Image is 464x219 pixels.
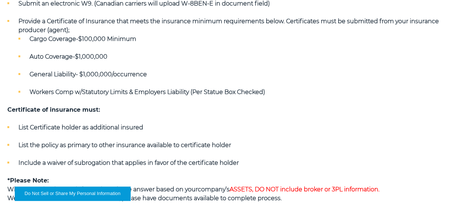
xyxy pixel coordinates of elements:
strong: Cargo Coverage-$100,000 Minimum [30,35,136,42]
strong: Workers Comp w/Statutory Limits & Employers Liability (Per Statue Box Checked) [30,88,265,95]
strong: Auto Coverage-$1,000,000 [30,53,107,60]
strong: When entering in your information, please answer based on your [7,186,198,193]
strong: List the policy as primary to other insurance available to certificate holder [18,142,231,149]
strong: List Certificate holder as additional insured [18,124,143,131]
strong: General Liability- $1,000,000/occurrence [30,71,147,78]
strong: Provide a Certificate of Insurance that meets the insurance minimum requirements below. Certifica... [18,18,439,34]
strong: Include a waiver of subrogation that applies in favor of the certificate holder [18,159,239,166]
span: ASSETS, DO NOT include broker or 3PL information. [230,186,379,193]
strong: *Please Note: [7,177,49,184]
button: Do Not Sell or Share My Personal Information [15,187,130,201]
strong: Certificate of insurance must: [7,106,100,113]
strong: Website will time out after 30 minutes, please have documents available to complete process. [7,195,282,202]
strong: company’s [198,186,379,193]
